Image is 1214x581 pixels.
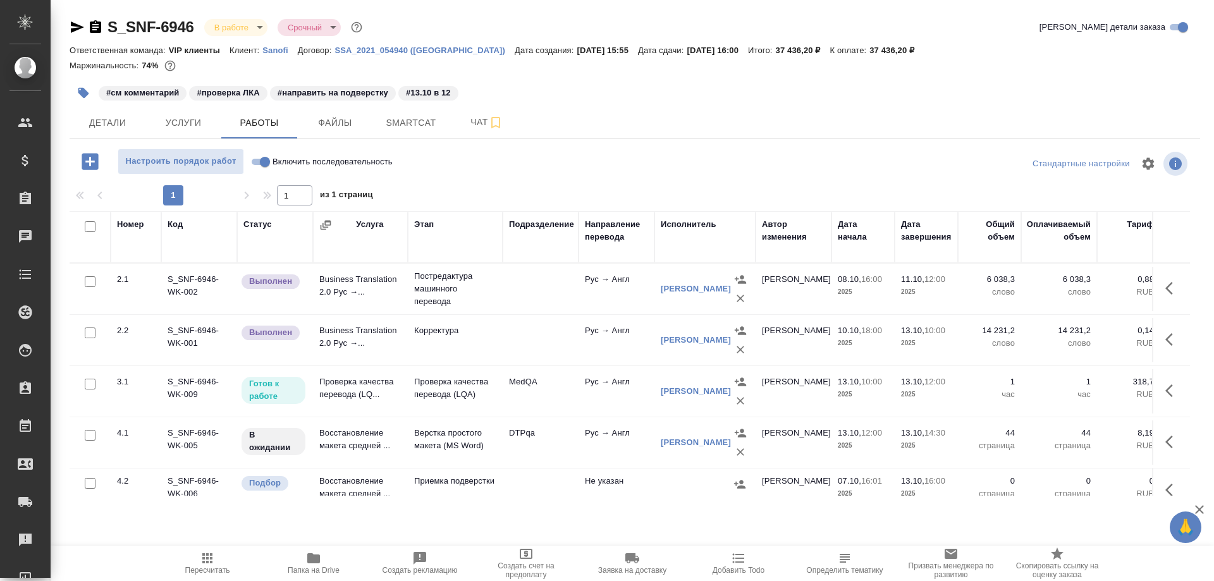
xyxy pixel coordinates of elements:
[249,429,298,454] p: В ожидании
[776,46,830,55] p: 37 436,20 ₽
[861,428,882,437] p: 12:00
[161,468,237,513] td: S_SNF-6946-WK-006
[320,187,373,205] span: из 1 страниц
[1103,376,1154,388] p: 318,7
[731,321,750,340] button: Назначить
[924,476,945,486] p: 16:00
[249,275,292,288] p: Выполнен
[503,420,579,465] td: DTPqa
[284,22,326,33] button: Срочный
[406,87,451,99] p: #13.10 в 12
[838,274,861,284] p: 08.10,
[869,46,924,55] p: 37 436,20 ₽
[964,337,1015,350] p: слово
[162,58,178,74] button: 7985.13 RUB;
[503,369,579,413] td: MedQA
[901,476,924,486] p: 13.10,
[117,475,155,487] div: 4.2
[1027,376,1091,388] p: 1
[901,337,952,350] p: 2025
[313,468,408,513] td: Восстановление макета средней ...
[762,218,825,243] div: Автор изменения
[731,424,750,443] button: Назначить
[1103,388,1154,401] p: RUB
[901,439,952,452] p: 2025
[313,369,408,413] td: Проверка качества перевода (LQ...
[577,46,638,55] p: [DATE] 15:55
[1175,514,1196,541] span: 🙏
[1103,439,1154,452] p: RUB
[313,420,408,465] td: Восстановление макета средней ...
[731,289,750,308] button: Удалить
[1027,475,1091,487] p: 0
[168,218,183,231] div: Код
[838,388,888,401] p: 2025
[305,115,365,131] span: Файлы
[901,286,952,298] p: 2025
[861,476,882,486] p: 16:01
[924,428,945,437] p: 14:30
[334,44,515,55] a: SSA_2021_054940 ([GEOGRAPHIC_DATA])
[901,388,952,401] p: 2025
[1039,21,1165,34] span: [PERSON_NAME] детали заказа
[924,274,945,284] p: 12:00
[924,377,945,386] p: 12:00
[204,19,267,36] div: В работе
[1158,475,1188,505] button: Здесь прячутся важные кнопки
[298,46,335,55] p: Договор:
[229,115,290,131] span: Работы
[579,318,654,362] td: Рус → Англ
[161,318,237,362] td: S_SNF-6946-WK-001
[838,476,861,486] p: 07.10,
[1103,324,1154,337] p: 0,14
[964,388,1015,401] p: час
[161,267,237,311] td: S_SNF-6946-WK-002
[70,79,97,107] button: Добавить тэг
[901,377,924,386] p: 13.10,
[70,61,142,70] p: Маржинальность:
[1103,475,1154,487] p: 0
[964,376,1015,388] p: 1
[661,437,731,447] a: [PERSON_NAME]
[240,475,307,492] div: Можно подбирать исполнителей
[1027,337,1091,350] p: слово
[188,87,268,97] span: проверка ЛКА
[488,115,503,130] svg: Подписаться
[249,377,298,403] p: Готов к работе
[964,475,1015,487] p: 0
[1027,487,1091,500] p: страница
[579,369,654,413] td: Рус → Англ
[901,218,952,243] div: Дата завершения
[169,46,230,55] p: VIP клиенты
[117,273,155,286] div: 2.1
[838,487,888,500] p: 2025
[319,219,332,231] button: Сгруппировать
[579,267,654,311] td: Рус → Англ
[1027,388,1091,401] p: час
[838,326,861,335] p: 10.10,
[356,218,383,231] div: Услуга
[838,218,888,243] div: Дата начала
[1158,427,1188,457] button: Здесь прячутся важные кнопки
[269,87,397,97] span: направить на подверстку
[838,337,888,350] p: 2025
[901,428,924,437] p: 13.10,
[579,420,654,465] td: Рус → Англ
[756,468,831,513] td: [PERSON_NAME]
[1103,487,1154,500] p: RUB
[107,18,194,35] a: S_SNF-6946
[1133,149,1163,179] span: Настроить таблицу
[901,487,952,500] p: 2025
[731,270,750,289] button: Назначить
[414,427,496,452] p: Верстка простого макета (MS Word)
[230,46,262,55] p: Клиент:
[830,46,870,55] p: К оплате:
[414,324,496,337] p: Корректура
[249,477,281,489] p: Подбор
[1103,286,1154,298] p: RUB
[262,46,298,55] p: Sanofi
[861,274,882,284] p: 16:00
[70,46,169,55] p: Ответственная команда:
[661,218,716,231] div: Исполнитель
[756,369,831,413] td: [PERSON_NAME]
